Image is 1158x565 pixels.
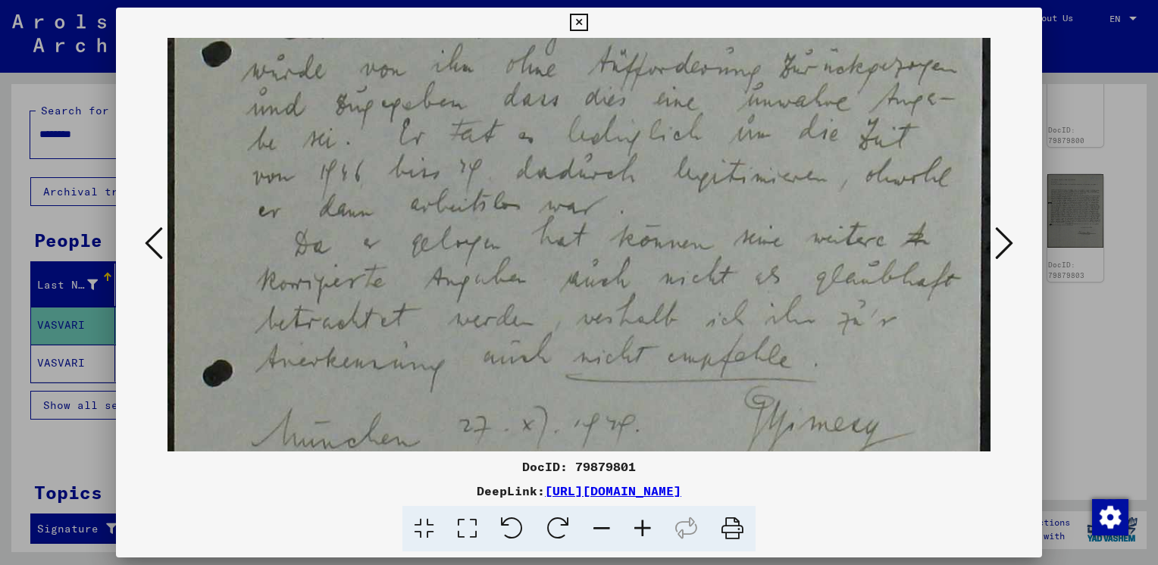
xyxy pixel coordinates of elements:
[1092,499,1128,535] img: Change consent
[116,482,1042,500] div: DeepLink:
[1091,498,1128,535] div: Change consent
[116,457,1042,476] div: DocID: 79879801
[545,483,681,498] a: [URL][DOMAIN_NAME]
